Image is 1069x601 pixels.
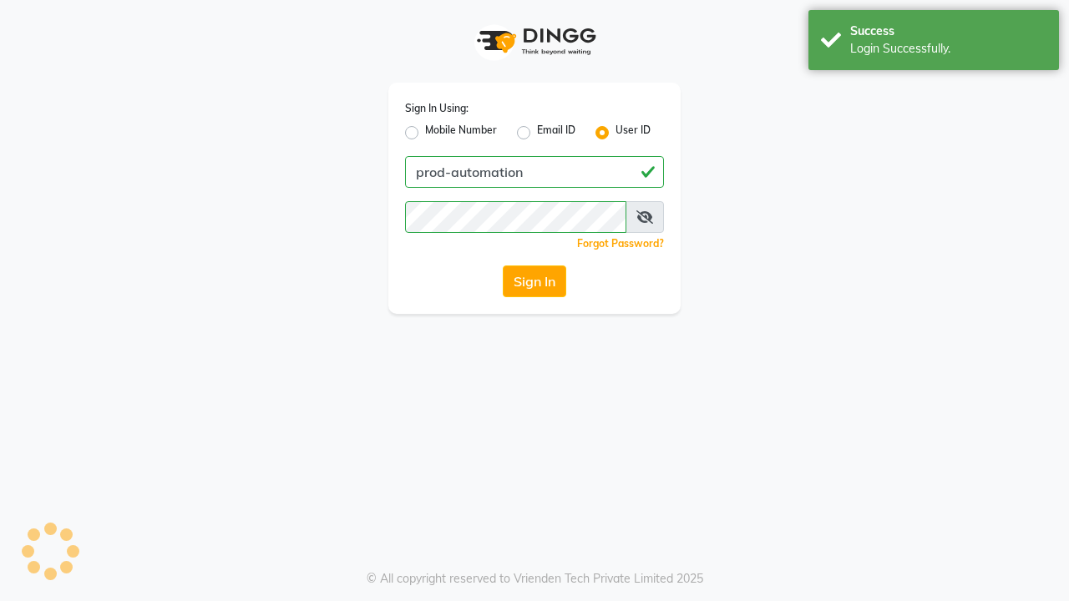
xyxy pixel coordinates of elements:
[616,123,651,143] label: User ID
[503,265,566,297] button: Sign In
[577,237,664,250] a: Forgot Password?
[537,123,575,143] label: Email ID
[405,101,469,116] label: Sign In Using:
[850,40,1046,58] div: Login Successfully.
[425,123,497,143] label: Mobile Number
[405,201,626,233] input: Username
[468,17,601,66] img: logo1.svg
[850,23,1046,40] div: Success
[405,156,664,188] input: Username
